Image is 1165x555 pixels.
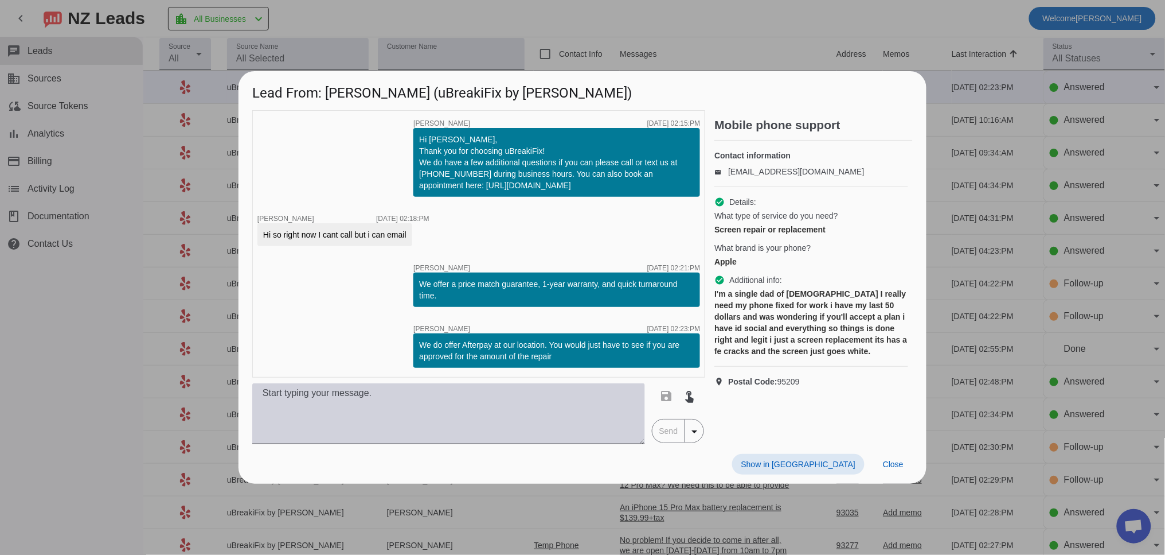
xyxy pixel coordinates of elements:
[729,274,782,286] span: Additional info:
[728,377,777,386] strong: Postal Code:
[714,224,908,235] div: Screen repair or replacement
[883,460,904,469] span: Close
[714,150,908,161] h4: Contact information
[413,325,470,332] span: [PERSON_NAME]
[419,134,694,191] div: Hi [PERSON_NAME], Thank you for choosing uBreakiFix! We do have a few additional questions if you...
[419,278,694,301] div: We offer a price match guarantee, 1-year warranty, and quick turnaround time.​
[239,71,926,110] h1: Lead From: [PERSON_NAME] (uBreakiFix by [PERSON_NAME])
[257,215,314,223] span: [PERSON_NAME]
[263,229,406,240] div: Hi so right now I cant call but i can email
[714,210,838,222] span: What type of service do you need?
[714,256,908,267] div: Apple
[683,389,697,403] mat-icon: touch_app
[376,215,429,222] div: [DATE] 02:18:PM
[741,460,855,469] span: Show in [GEOGRAPHIC_DATA]
[413,120,470,127] span: [PERSON_NAME]
[714,377,728,386] mat-icon: location_on
[714,119,913,131] h2: Mobile phone support
[714,169,728,174] mat-icon: email
[728,376,800,387] span: 95209
[714,275,725,285] mat-icon: check_circle
[413,265,470,271] span: [PERSON_NAME]
[729,196,756,208] span: Details:
[728,167,864,176] a: [EMAIL_ADDRESS][DOMAIN_NAME]
[647,120,700,127] div: [DATE] 02:15:PM
[874,454,913,475] button: Close
[714,197,725,207] mat-icon: check_circle
[714,288,908,357] div: I'm a single dad of [DEMOGRAPHIC_DATA] I really need my phone fixed for work i have my last 50 do...
[732,454,865,475] button: Show in [GEOGRAPHIC_DATA]
[647,265,700,271] div: [DATE] 02:21:PM
[419,339,694,362] div: We do offer Afterpay at our location. You would just have to see if you are approved for the amou...
[647,325,700,332] div: [DATE] 02:23:PM
[687,425,701,438] mat-icon: arrow_drop_down
[714,242,811,254] span: What brand is your phone?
